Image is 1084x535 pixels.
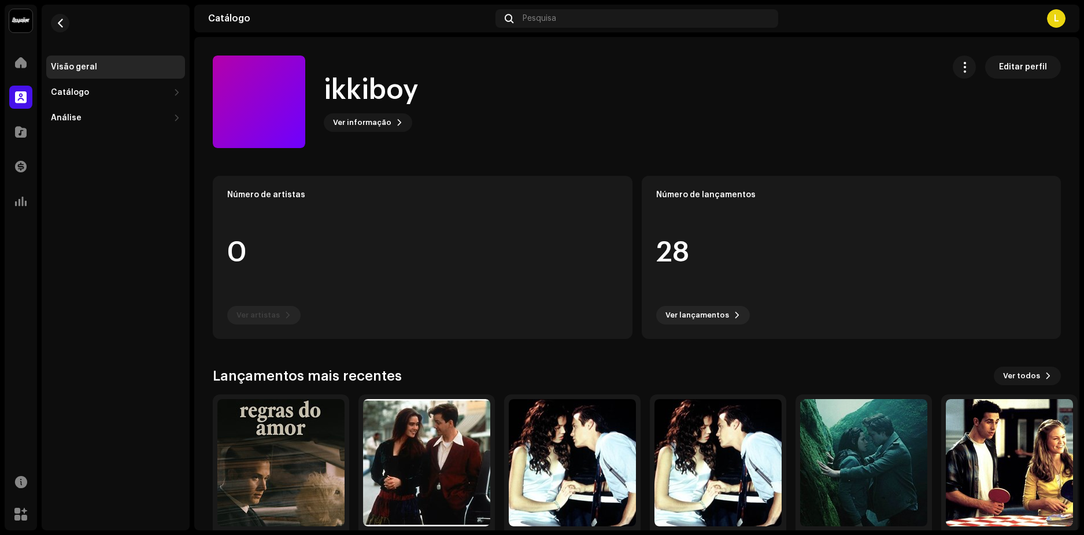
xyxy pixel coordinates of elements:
[1047,9,1065,28] div: L
[363,399,490,526] img: 9515087c-e440-4561-94a5-d816916cbc14
[665,304,729,327] span: Ver lançamentos
[946,399,1073,526] img: 040983ad-e33d-4fae-a85d-cd39e2490ec7
[46,81,185,104] re-m-nav-dropdown: Catálogo
[51,62,97,72] div: Visão geral
[46,56,185,79] re-m-nav-item: Visão geral
[217,399,345,526] img: a6d97385-bb0d-4fda-836f-67afcc902933
[46,106,185,130] re-m-nav-dropdown: Análise
[213,176,632,339] re-o-card-data: Número de artistas
[509,399,636,526] img: 56652a7a-bdde-4253-9f84-9f4badb70559
[1003,364,1040,388] span: Ver todos
[9,9,32,32] img: 10370c6a-d0e2-4592-b8a2-38f444b0ca44
[208,14,491,23] div: Catálogo
[333,111,391,134] span: Ver informação
[656,190,1047,200] div: Número de lançamentos
[994,367,1061,385] button: Ver todos
[642,176,1061,339] re-o-card-data: Número de lançamentos
[800,399,927,526] img: 640e1c94-d189-420e-bcae-f21f68d2fd99
[656,306,750,324] button: Ver lançamentos
[324,113,412,132] button: Ver informação
[51,88,89,97] div: Catálogo
[213,367,402,385] h3: Lançamentos mais recentes
[999,56,1047,79] span: Editar perfil
[324,72,419,109] h1: ikkiboy
[654,399,782,526] img: 69182ac2-14f8-4546-ad57-8c7186007bd1
[51,113,82,123] div: Análise
[985,56,1061,79] button: Editar perfil
[523,14,556,23] span: Pesquisa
